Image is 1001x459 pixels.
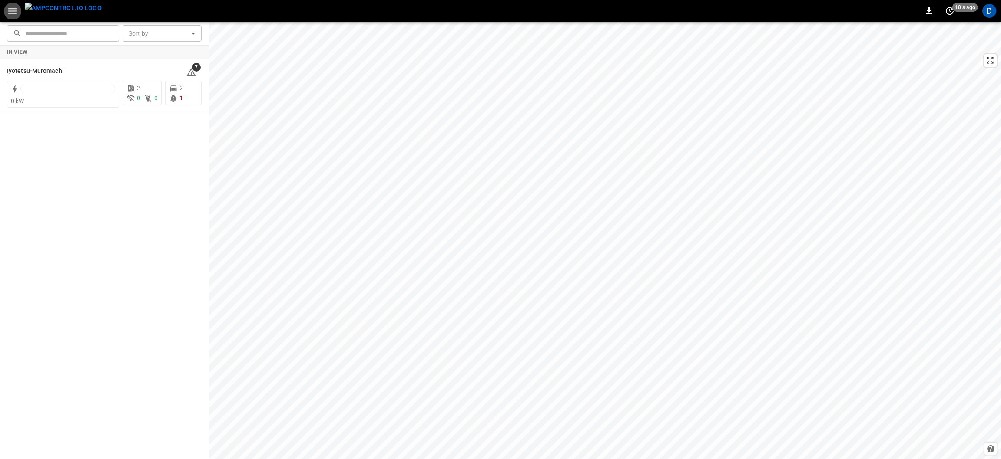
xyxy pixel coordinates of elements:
span: 2 [137,85,140,92]
span: 0 [154,95,158,102]
span: 0 kW [11,98,24,105]
img: ampcontrol.io logo [25,3,102,13]
button: set refresh interval [943,4,957,18]
strong: In View [7,49,28,55]
h6: Iyotetsu-Muromachi [7,66,64,76]
span: 10 s ago [952,3,978,12]
span: 0 [137,95,140,102]
canvas: Map [209,22,1001,459]
span: 7 [192,63,201,72]
span: 1 [179,95,183,102]
span: 2 [179,85,183,92]
div: profile-icon [982,4,996,18]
